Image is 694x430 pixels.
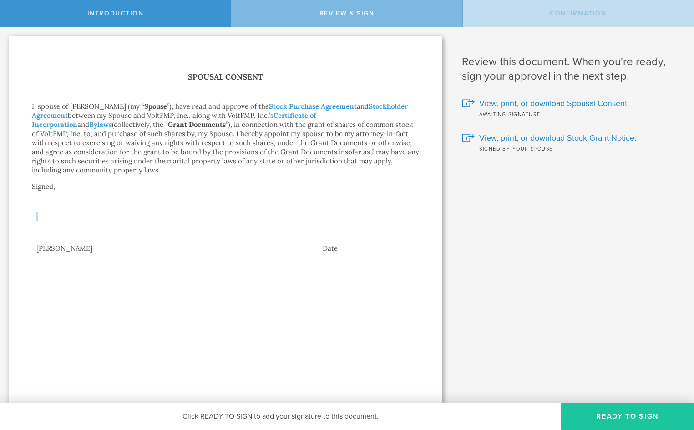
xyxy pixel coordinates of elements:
[318,244,415,253] div: Date
[144,102,167,111] strong: Spouse
[462,109,680,118] div: Awaiting signature
[168,120,226,129] strong: Grant Documents
[550,10,606,17] span: Confirmation
[319,10,375,17] span: Review & Sign
[479,132,636,144] span: View, print, or download Stock Grant Notice.
[561,403,694,430] button: Ready to Sign
[269,102,357,111] a: Stock Purchase Agreement
[89,120,112,129] a: Bylaws
[87,10,144,17] span: Introduction
[32,111,316,129] a: Certificate of Incorporation
[462,144,680,153] div: Signed by your spouse
[182,412,379,421] span: Click READY TO SIGN to add your signature to this document.
[462,55,680,84] h1: Review this document. When you're ready, sign your approval in the next step.
[32,182,419,209] p: Signed,
[32,102,419,175] p: I, spouse of [PERSON_NAME] (my “ ”), have read and approve of the and between my Spouse and VoltF...
[32,244,303,253] div: [PERSON_NAME]
[32,102,408,120] a: Stockholder Agreement
[479,97,627,109] span: View, print, or download Spousal Consent
[32,71,419,84] h1: Spousal Consent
